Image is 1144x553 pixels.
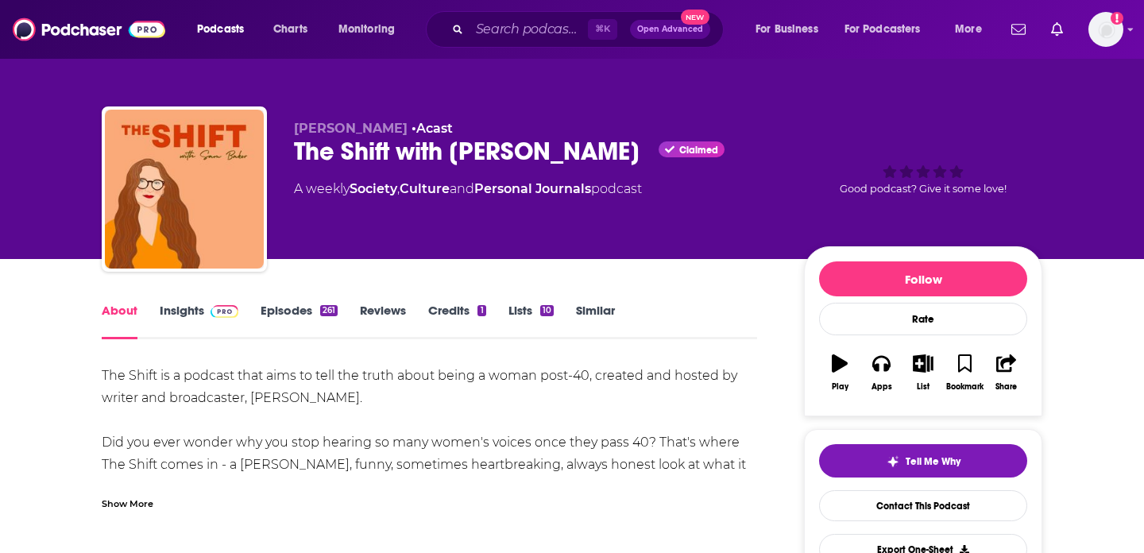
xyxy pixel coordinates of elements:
div: 10 [540,305,554,316]
span: New [681,10,709,25]
div: Share [995,382,1017,392]
span: Podcasts [197,18,244,41]
img: Podchaser Pro [211,305,238,318]
a: Credits1 [428,303,485,339]
span: and [450,181,474,196]
div: List [917,382,929,392]
span: Logged in as zeke_lerner [1088,12,1123,47]
div: 1 [477,305,485,316]
a: Contact This Podcast [819,490,1027,521]
button: open menu [327,17,415,42]
a: Show notifications dropdown [1005,16,1032,43]
button: open menu [834,17,944,42]
div: Bookmark [946,382,984,392]
button: Bookmark [944,344,985,401]
a: Reviews [360,303,406,339]
span: Monitoring [338,18,395,41]
div: Play [832,382,848,392]
img: The Shift with Sam Baker [105,110,264,269]
a: Charts [263,17,317,42]
span: More [955,18,982,41]
a: Culture [400,181,450,196]
span: • [412,121,453,136]
button: Apps [860,344,902,401]
div: Good podcast? Give it some love! [804,121,1042,219]
span: For Business [756,18,818,41]
button: Share [986,344,1027,401]
svg: Add a profile image [1111,12,1123,25]
span: For Podcasters [844,18,921,41]
a: Acast [416,121,453,136]
button: open menu [744,17,838,42]
button: tell me why sparkleTell Me Why [819,444,1027,478]
span: , [397,181,400,196]
button: open menu [944,17,1002,42]
div: Apps [872,382,892,392]
a: Personal Journals [474,181,591,196]
button: List [902,344,944,401]
span: Good podcast? Give it some love! [840,183,1007,195]
span: Claimed [679,146,718,154]
a: Lists10 [508,303,554,339]
img: Podchaser - Follow, Share and Rate Podcasts [13,14,165,44]
a: InsightsPodchaser Pro [160,303,238,339]
a: Society [350,181,397,196]
span: Charts [273,18,307,41]
button: Follow [819,261,1027,296]
a: Show notifications dropdown [1045,16,1069,43]
a: About [102,303,137,339]
img: User Profile [1088,12,1123,47]
input: Search podcasts, credits, & more... [470,17,588,42]
span: Open Advanced [637,25,703,33]
a: Similar [576,303,615,339]
button: open menu [186,17,265,42]
img: tell me why sparkle [887,455,899,468]
span: ⌘ K [588,19,617,40]
div: 261 [320,305,338,316]
a: Episodes261 [261,303,338,339]
div: Rate [819,303,1027,335]
div: Search podcasts, credits, & more... [441,11,739,48]
span: [PERSON_NAME] [294,121,408,136]
button: Open AdvancedNew [630,20,710,39]
div: A weekly podcast [294,180,642,199]
button: Show profile menu [1088,12,1123,47]
button: Play [819,344,860,401]
span: Tell Me Why [906,455,960,468]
